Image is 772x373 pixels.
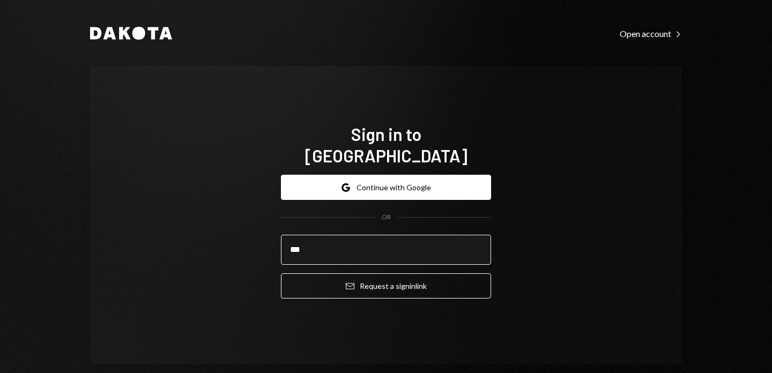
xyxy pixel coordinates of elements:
a: Open account [620,27,682,39]
button: Request a signinlink [281,273,491,299]
h1: Sign in to [GEOGRAPHIC_DATA] [281,123,491,166]
div: Open account [620,28,682,39]
button: Continue with Google [281,175,491,200]
div: OR [382,213,391,222]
